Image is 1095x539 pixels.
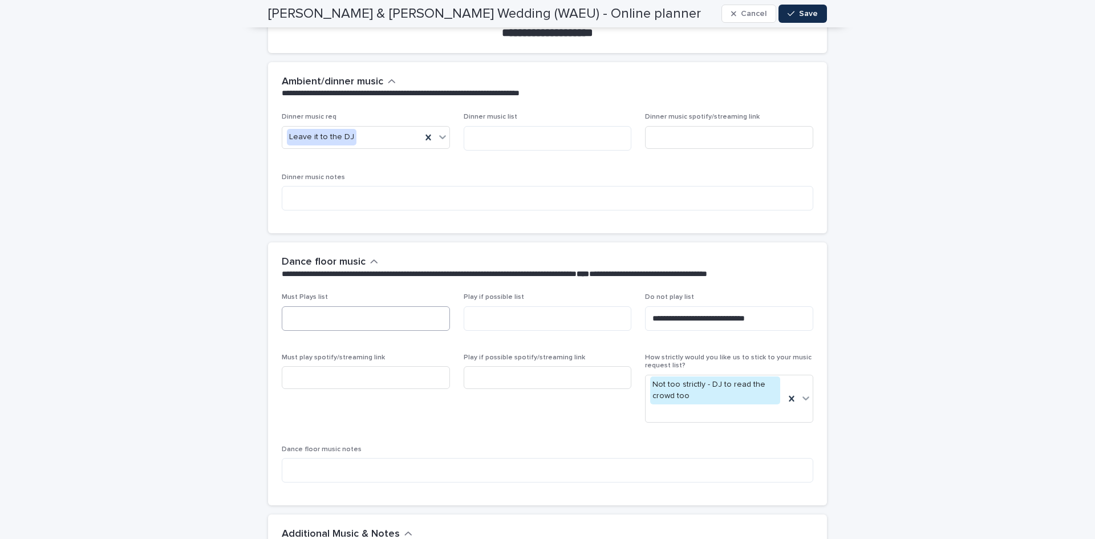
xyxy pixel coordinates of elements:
[645,354,812,369] span: How strictly would you like us to stick to your music request list?
[282,294,328,301] span: Must Plays list
[282,76,383,88] h2: Ambient/dinner music
[268,6,701,22] h2: [PERSON_NAME] & [PERSON_NAME] Wedding (WAEU) - Online planner
[464,354,585,361] span: Play if possible spotify/streaming link
[778,5,827,23] button: Save
[282,114,336,120] span: Dinner music req
[645,294,694,301] span: Do not play list
[282,256,366,269] h2: Dance floor music
[282,256,378,269] button: Dance floor music
[721,5,776,23] button: Cancel
[282,76,396,88] button: Ambient/dinner music
[282,446,362,453] span: Dance floor music notes
[650,376,780,405] div: Not too strictly - DJ to read the crowd too
[464,114,517,120] span: Dinner music list
[799,10,818,18] span: Save
[741,10,766,18] span: Cancel
[464,294,524,301] span: Play if possible list
[287,129,356,145] div: Leave it to the DJ
[282,354,385,361] span: Must play spotify/streaming link
[282,174,345,181] span: Dinner music notes
[645,114,760,120] span: Dinner music spotify/streaming link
